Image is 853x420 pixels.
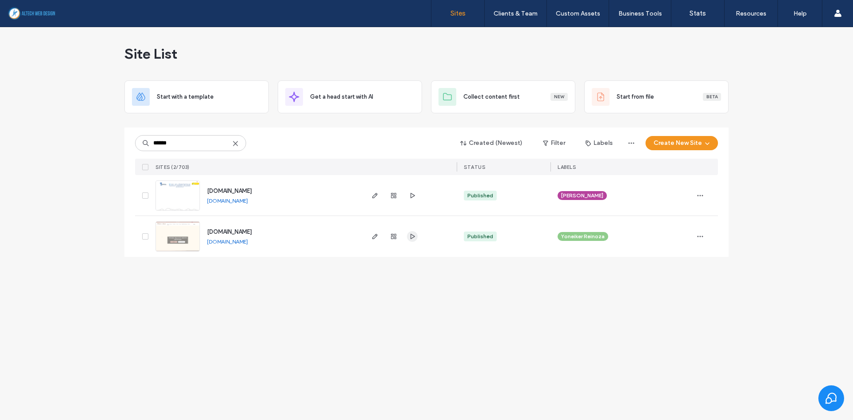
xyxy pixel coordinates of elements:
[124,45,177,63] span: Site List
[207,188,252,194] a: [DOMAIN_NAME]
[450,9,466,17] label: Sites
[453,136,530,150] button: Created (Newest)
[578,136,621,150] button: Labels
[494,10,538,17] label: Clients & Team
[431,80,575,113] div: Collect content firstNew
[561,232,605,240] span: Yoneiker Reinoza
[155,164,190,170] span: SITES (2/703)
[157,92,214,101] span: Start with a template
[20,6,38,14] span: Help
[207,228,252,235] a: [DOMAIN_NAME]
[617,92,654,101] span: Start from file
[690,9,706,17] label: Stats
[618,10,662,17] label: Business Tools
[467,192,493,200] div: Published
[584,80,729,113] div: Start from fileBeta
[561,192,603,200] span: [PERSON_NAME]
[463,92,520,101] span: Collect content first
[703,93,721,101] div: Beta
[124,80,269,113] div: Start with a template
[550,93,568,101] div: New
[464,164,485,170] span: STATUS
[310,92,373,101] span: Get a head start with AI
[556,10,600,17] label: Custom Assets
[558,164,576,170] span: LABELS
[278,80,422,113] div: Get a head start with AI
[207,238,248,245] a: [DOMAIN_NAME]
[534,136,574,150] button: Filter
[207,197,248,204] a: [DOMAIN_NAME]
[736,10,766,17] label: Resources
[467,232,493,240] div: Published
[793,10,807,17] label: Help
[646,136,718,150] button: Create New Site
